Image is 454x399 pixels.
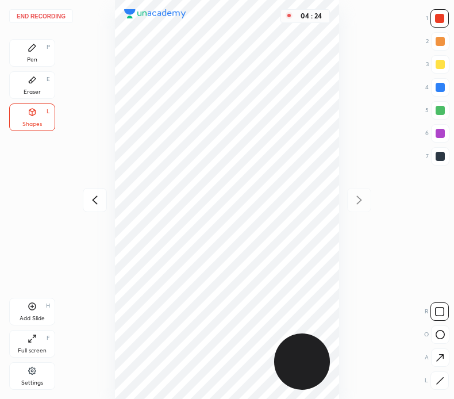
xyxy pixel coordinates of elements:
div: P [47,44,50,50]
div: Eraser [24,89,41,95]
div: 5 [425,101,449,120]
div: 2 [426,32,449,51]
div: Settings [21,380,43,386]
div: F [47,335,50,341]
div: 7 [426,147,449,166]
button: End recording [9,9,73,23]
div: 04 : 24 [297,12,325,20]
div: A [425,348,449,367]
div: E [47,76,50,82]
div: Pen [27,57,37,63]
div: O [424,325,449,344]
div: R [425,302,449,321]
div: 3 [426,55,449,74]
div: L [47,109,50,114]
img: logo.38c385cc.svg [124,9,186,18]
div: 1 [426,9,449,28]
div: 6 [425,124,449,143]
div: H [46,303,50,309]
div: 4 [425,78,449,97]
div: Full screen [18,348,47,354]
div: Add Slide [20,316,45,321]
div: L [425,371,449,390]
div: Shapes [22,121,42,127]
